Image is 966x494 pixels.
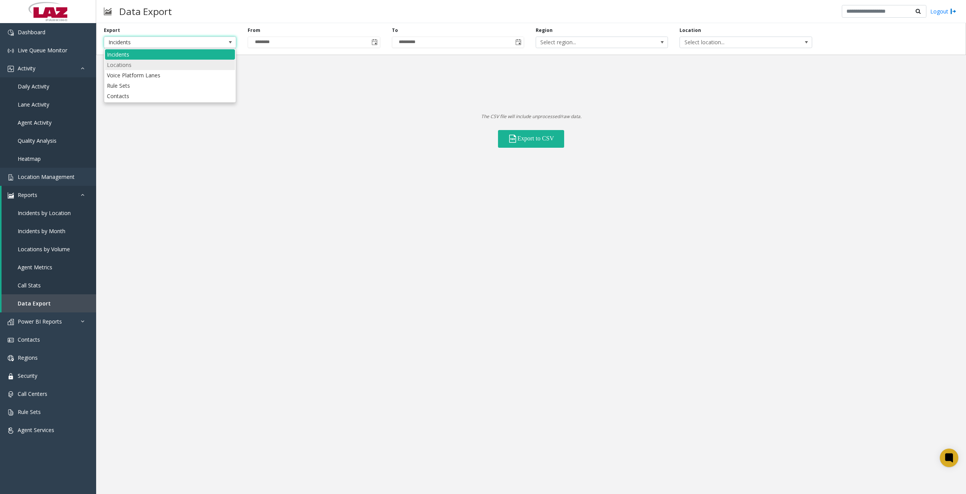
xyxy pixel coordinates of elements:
a: Data Export [2,294,96,312]
span: Reports [18,191,37,199]
li: Rule Sets [105,80,235,91]
a: Incidents by Location [2,204,96,222]
span: Select region... [536,37,641,48]
img: 'icon' [8,409,14,416]
label: To [392,27,398,34]
span: Agent Services [18,426,54,434]
a: Locations by Volume [2,240,96,258]
img: 'icon' [8,66,14,72]
span: Regions [18,354,38,361]
span: Toggle calendar [369,37,380,48]
span: Security [18,372,37,379]
span: Toggle calendar [513,37,524,48]
p: The CSV file will include unprocessed/raw data. [96,113,966,120]
span: Power BI Reports [18,318,62,325]
span: Select location... [680,37,785,48]
label: Region [536,27,553,34]
img: logout [950,7,956,15]
span: Heatmap [18,155,41,162]
span: Incidents by Location [18,209,71,217]
img: pageIcon [104,2,112,21]
img: 'icon' [8,355,14,361]
img: 'icon' [8,319,14,325]
span: Agent Metrics [18,264,52,271]
a: Logout [930,7,956,15]
span: Agent Activity [18,119,52,126]
span: Lane Activity [18,101,49,108]
span: Incidents by Month [18,227,65,235]
a: Agent Metrics [2,258,96,276]
span: Contacts [18,336,40,343]
img: 'icon' [8,174,14,180]
img: 'icon' [8,373,14,379]
a: Incidents by Month [2,222,96,240]
span: Call Centers [18,390,47,397]
span: Quality Analysis [18,137,57,144]
li: Voice Platform Lanes [105,70,235,80]
span: Activity [18,65,35,72]
li: Locations [105,60,235,70]
label: Export [104,27,120,34]
span: Data Export [18,300,51,307]
button: Export to CSV [498,130,564,148]
span: Locations by Volume [18,245,70,253]
img: 'icon' [8,48,14,54]
span: Daily Activity [18,83,49,90]
span: Incidents [104,37,210,48]
span: Dashboard [18,28,45,36]
li: Incidents [105,49,235,60]
img: 'icon' [8,337,14,343]
img: 'icon' [8,391,14,397]
span: Rule Sets [18,408,41,416]
span: Call Stats [18,282,41,289]
img: 'icon' [8,427,14,434]
label: From [248,27,260,34]
label: Location [680,27,701,34]
li: Contacts [105,91,235,101]
img: 'icon' [8,192,14,199]
h3: Data Export [115,2,176,21]
a: Call Stats [2,276,96,294]
span: Live Queue Monitor [18,47,67,54]
img: 'icon' [8,30,14,36]
span: Location Management [18,173,75,180]
a: Reports [2,186,96,204]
